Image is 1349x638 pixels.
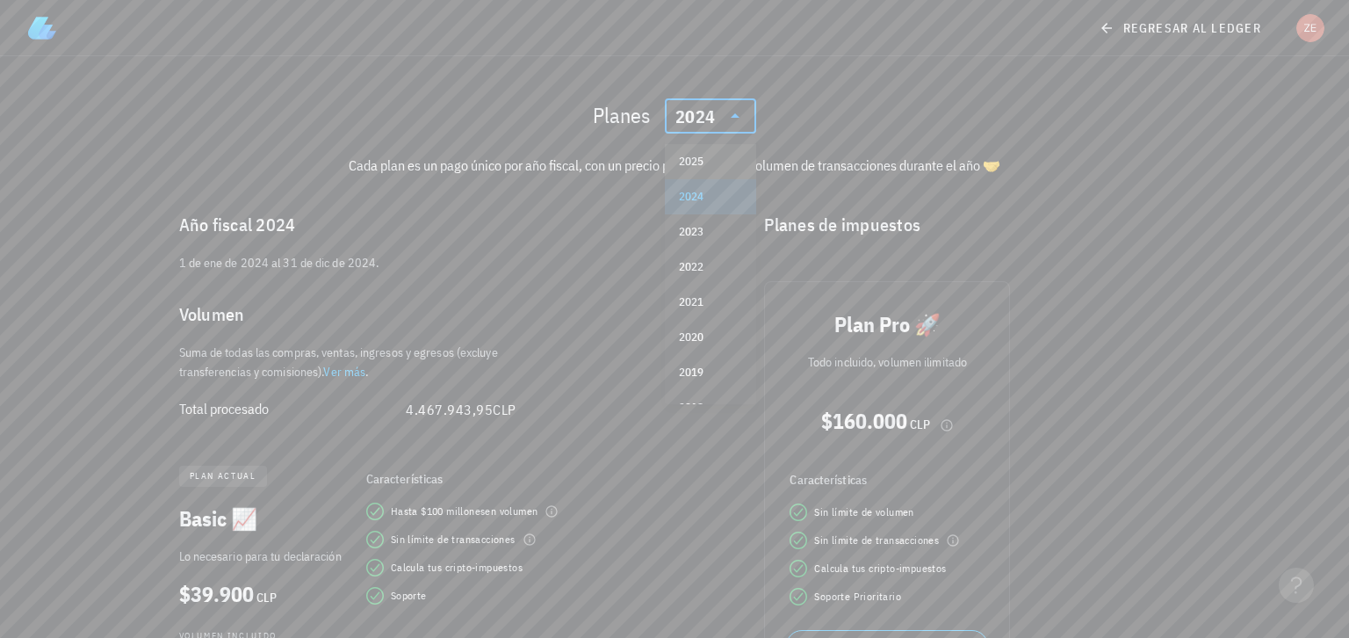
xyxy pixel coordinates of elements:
[679,190,742,204] div: 2024
[779,352,995,372] p: Todo incluido, volumen ilimitado
[750,197,1184,253] div: Planes de impuestos
[675,108,715,126] div: 2024
[165,343,552,381] div: Suma de todas las compras, ventas, ingresos y egresos (excluye transferencias y comisiones). .
[1296,14,1324,42] div: avatar
[165,286,552,343] div: Volumen
[814,588,901,605] span: Soporte Prioritario
[391,559,523,576] span: Calcula tus cripto-impuestos
[179,401,407,417] div: Total procesado
[821,407,907,435] span: $160.000
[256,590,277,605] span: CLP
[179,580,254,608] span: $39.900
[179,504,257,533] span: Basic 📈
[814,504,913,521] span: Sin límite de volumen
[165,253,552,286] div: 1 de ene de 2024 al 31 de dic de 2024.
[665,98,756,134] div: 2024
[493,401,516,418] span: CLP
[679,401,742,415] div: 2018
[814,532,939,549] span: Sin límite de transacciones
[679,155,742,169] div: 2025
[679,366,742,380] div: 2019
[679,225,742,239] div: 2023
[406,401,493,418] span: 4.467.943,95
[165,197,552,253] div: Año fiscal 2024
[679,295,742,309] div: 2021
[190,466,256,487] span: plan actual
[1102,20,1261,36] span: regresar al ledger
[1088,12,1275,44] a: regresar al ledger
[834,310,941,338] span: Plan Pro 🚀
[679,260,742,274] div: 2022
[391,503,538,520] span: Hasta $ en volumen
[679,330,742,344] div: 2020
[155,144,1195,186] div: Cada plan es un pago único por año fiscal, con un precio proporcional al volumen de transacciones...
[323,364,365,380] a: Ver más
[28,14,56,42] img: LedgiFi
[391,587,427,605] span: Soporte
[910,417,930,432] span: CLP
[391,531,516,548] span: Sin límite de transacciones
[814,560,946,577] span: Calcula tus cripto-impuestos
[427,504,486,518] span: 100 millones
[593,101,651,129] h2: Planes
[179,547,342,566] p: Lo necesario para tu declaración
